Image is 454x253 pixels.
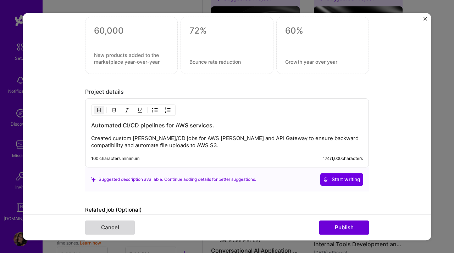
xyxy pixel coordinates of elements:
[106,106,107,114] img: Divider
[91,176,256,183] div: Suggested description available. Continue adding details for better suggestions.
[111,107,117,113] img: Bold
[85,220,135,235] button: Cancel
[91,177,96,182] i: icon SuggestedTeams
[91,135,363,149] p: Created custom [PERSON_NAME]/CD jobs for AWS [PERSON_NAME] and API Gateway to ensure backward com...
[423,17,427,24] button: Close
[323,156,363,161] div: 174 / 1,000 characters
[152,107,158,113] img: UL
[165,107,171,113] img: OL
[323,177,328,182] i: icon CrystalBallWhite
[320,173,363,186] button: Start writing
[91,121,363,129] h3: Automated CI/CD pipelines for AWS services.
[85,206,369,214] label: Related job (Optional)
[323,176,360,183] span: Start writing
[91,156,139,161] div: 100 characters minimum
[137,107,143,113] img: Underline
[319,220,369,235] button: Publish
[85,88,369,96] div: Project details
[124,107,130,113] img: Italic
[96,107,102,113] img: Heading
